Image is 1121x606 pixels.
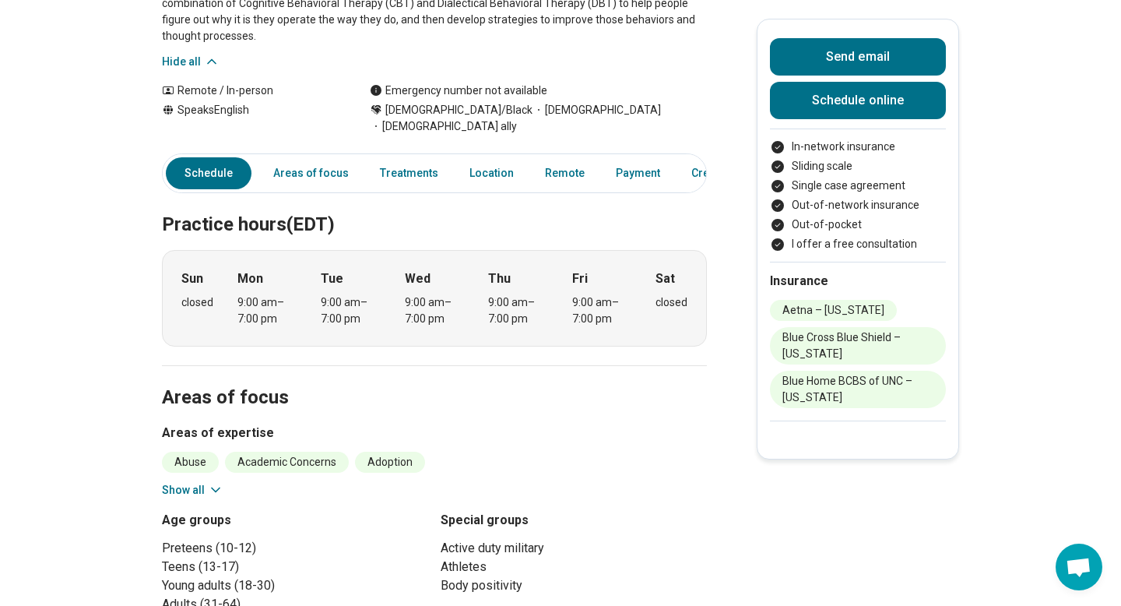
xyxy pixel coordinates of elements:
strong: Sun [181,270,203,288]
li: Athletes [441,558,707,576]
h2: Areas of focus [162,347,707,411]
span: [DEMOGRAPHIC_DATA] [532,102,661,118]
strong: Mon [237,270,263,288]
li: Preteens (10-12) [162,539,428,558]
ul: Payment options [770,139,946,252]
button: Show all [162,482,223,499]
strong: Wed [405,270,430,288]
div: closed [181,294,213,311]
a: Remote [536,157,594,189]
strong: Sat [655,270,675,288]
div: 9:00 am – 7:00 pm [572,294,632,327]
li: Body positivity [441,576,707,595]
div: Emergency number not available [370,83,547,99]
a: Payment [606,157,669,189]
li: Blue Cross Blue Shield – [US_STATE] [770,327,946,365]
strong: Fri [572,270,588,288]
h2: Practice hours (EDT) [162,174,707,238]
span: [DEMOGRAPHIC_DATA] ally [370,118,517,135]
strong: Thu [488,270,511,288]
a: Treatments [371,157,448,189]
a: Areas of focus [264,157,358,189]
li: I offer a free consultation [770,236,946,252]
h2: Insurance [770,272,946,291]
div: 9:00 am – 7:00 pm [488,294,548,327]
li: Teens (13-17) [162,558,428,576]
li: Active duty military [441,539,707,558]
a: Schedule [166,157,251,189]
li: Adoption [355,452,425,473]
li: Abuse [162,452,219,473]
li: Out-of-pocket [770,217,946,233]
div: 9:00 am – 7:00 pm [321,294,381,327]
h3: Special groups [441,511,707,530]
div: 9:00 am – 7:00 pm [237,294,297,327]
h3: Age groups [162,511,428,530]
li: Academic Concerns [225,452,349,473]
li: Sliding scale [770,158,946,174]
strong: Tue [321,270,343,288]
li: Single case agreement [770,178,946,194]
div: Open chat [1056,544,1102,590]
div: 9:00 am – 7:00 pm [405,294,465,327]
li: Aetna – [US_STATE] [770,300,897,321]
a: Location [460,157,523,189]
span: [DEMOGRAPHIC_DATA]/Black [385,102,532,118]
button: Send email [770,38,946,76]
li: Blue Home BCBS of UNC – [US_STATE] [770,371,946,408]
a: Schedule online [770,82,946,119]
li: Out-of-network insurance [770,197,946,213]
li: Young adults (18-30) [162,576,428,595]
div: Speaks English [162,102,339,135]
h3: Areas of expertise [162,424,707,442]
button: Hide all [162,54,220,70]
div: closed [655,294,687,311]
a: Credentials [682,157,760,189]
div: When does the program meet? [162,250,707,347]
div: Remote / In-person [162,83,339,99]
li: In-network insurance [770,139,946,155]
